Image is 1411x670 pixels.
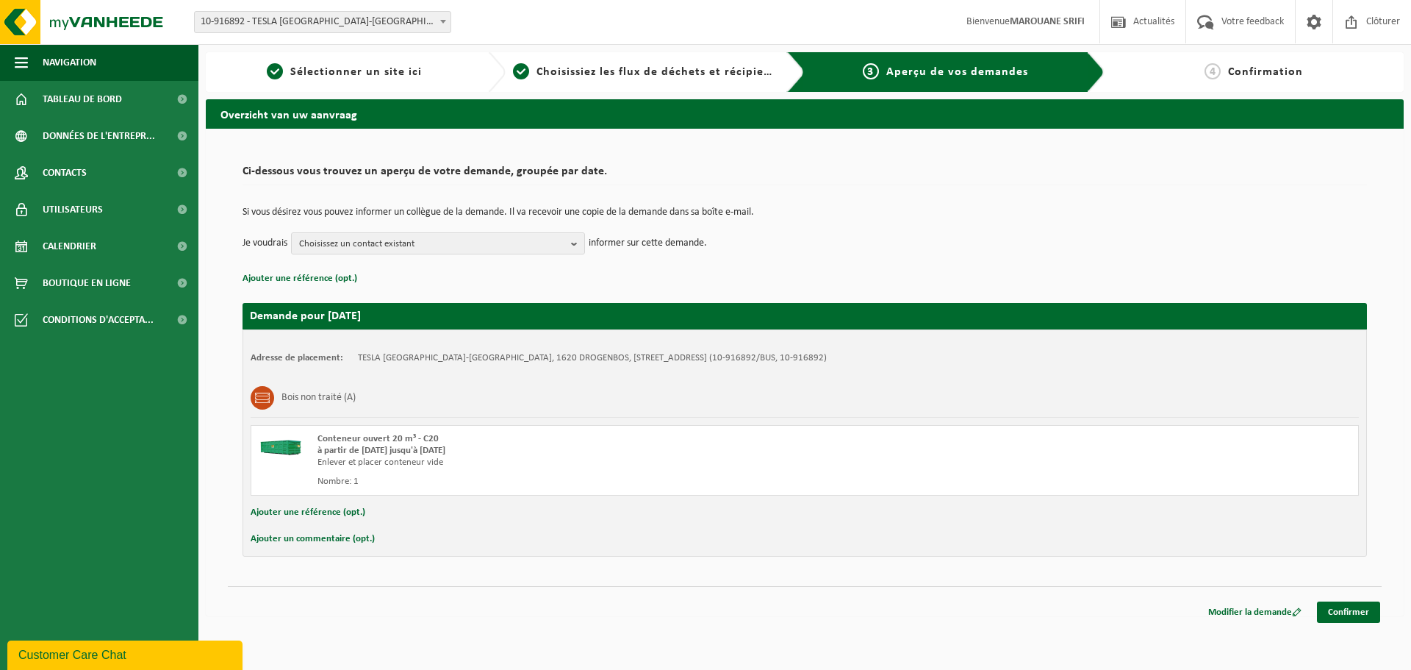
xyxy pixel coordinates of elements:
span: Calendrier [43,228,96,265]
p: informer sur cette demande. [589,232,707,254]
strong: MAROUANE SRIFI [1010,16,1085,27]
button: Ajouter une référence (opt.) [243,269,357,288]
button: Ajouter une référence (opt.) [251,503,365,522]
a: 1Sélectionner un site ici [213,63,476,81]
a: Confirmer [1317,602,1380,623]
span: Contacts [43,154,87,191]
span: Conditions d'accepta... [43,302,154,338]
td: TESLA [GEOGRAPHIC_DATA]-[GEOGRAPHIC_DATA], 1620 DROGENBOS, [STREET_ADDRESS] (10-916892/BUS, 10-91... [358,352,827,364]
span: Choisissiez les flux de déchets et récipients [536,66,781,78]
button: Ajouter un commentaire (opt.) [251,530,375,549]
strong: Adresse de placement: [251,353,343,363]
p: Si vous désirez vous pouvez informer un collègue de la demande. Il va recevoir une copie de la de... [243,207,1367,218]
h2: Ci-dessous vous trouvez un aperçu de votre demande, groupée par date. [243,165,1367,185]
span: Choisissez un contact existant [299,233,565,255]
span: Confirmation [1228,66,1303,78]
span: Sélectionner un site ici [290,66,422,78]
strong: Demande pour [DATE] [250,310,361,322]
p: Je voudrais [243,232,287,254]
img: HK-XC-20-GN-00.png [259,433,303,455]
span: 3 [863,63,879,79]
span: 2 [513,63,529,79]
span: Boutique en ligne [43,265,131,302]
strong: à partir de [DATE] jusqu'à [DATE] [317,446,445,455]
h2: Overzicht van uw aanvraag [206,99,1404,128]
span: 4 [1204,63,1221,79]
a: Modifier la demande [1197,602,1313,623]
span: 1 [267,63,283,79]
iframe: chat widget [7,638,245,670]
span: Données de l'entrepr... [43,118,155,154]
a: 2Choisissiez les flux de déchets et récipients [513,63,776,81]
button: Choisissez un contact existant [291,232,585,254]
div: Enlever et placer conteneur vide [317,457,864,468]
div: Nombre: 1 [317,476,864,488]
span: Utilisateurs [43,191,103,228]
span: Tableau de bord [43,81,122,118]
span: 10-916892 - TESLA BELGIUM-DROGENBOS - DROGENBOS [194,11,451,33]
span: 10-916892 - TESLA BELGIUM-DROGENBOS - DROGENBOS [195,12,450,32]
span: Conteneur ouvert 20 m³ - C20 [317,434,439,443]
h3: Bois non traité (A) [281,386,356,410]
span: Navigation [43,44,96,81]
span: Aperçu de vos demandes [886,66,1028,78]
